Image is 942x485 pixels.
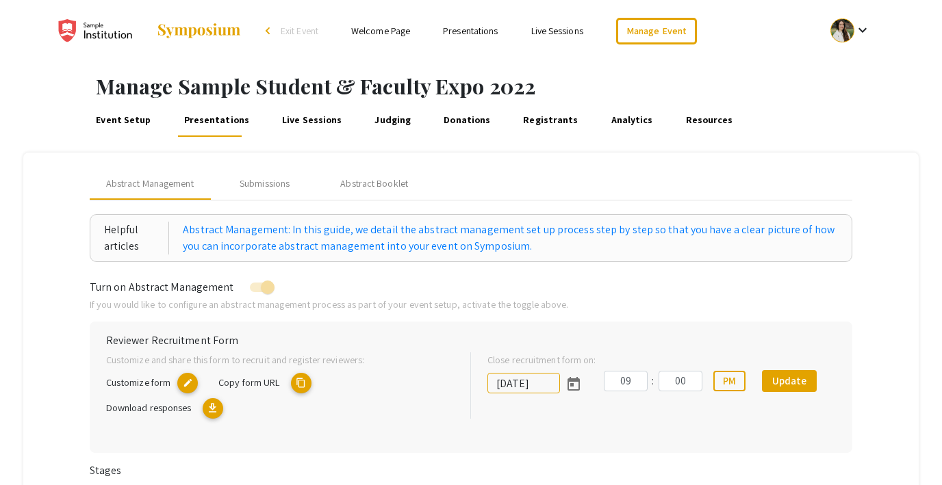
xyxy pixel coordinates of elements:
iframe: Chat [10,423,58,475]
button: Update [762,370,817,392]
a: Welcome Page [351,25,410,37]
a: Donations [442,104,493,137]
h6: Reviewer Recruitment Form [106,334,837,347]
a: Sample Student & Faculty Expo 2022 [57,14,242,48]
a: Judging [372,104,413,137]
mat-icon: copy URL [291,373,311,393]
span: Exit Event [281,25,318,37]
span: Customize form [106,376,170,389]
a: Event Setup [94,104,153,137]
a: Presentations [181,104,251,137]
a: Abstract Management: In this guide, we detail the abstract management set up process step by step... [183,222,838,254]
span: Turn on Abstract Management [90,280,234,294]
a: Analytics [609,104,655,137]
a: Live Sessions [280,104,344,137]
a: Resources [683,104,735,137]
span: Abstract Management [106,176,194,191]
button: PM [713,371,746,391]
button: Expand account dropdown [816,15,885,46]
h6: Stages [90,464,853,477]
div: arrow_back_ios [266,27,274,35]
span: Download responses [106,401,192,414]
mat-icon: copy URL [177,373,198,393]
div: Abstract Booklet [340,176,408,191]
input: Hours [604,371,648,391]
img: Sample Student & Faculty Expo 2022 [57,14,142,48]
h1: Manage Sample Student & Faculty Expo 2022 [96,74,942,99]
a: Live Sessions [531,25,583,37]
div: : [648,373,659,389]
input: Minutes [659,371,702,391]
mat-icon: Expand account dropdown [854,22,871,38]
img: Symposium by ForagerOne [156,23,242,39]
button: Open calendar [560,370,587,397]
a: Registrants [521,104,581,137]
p: Customize and share this form to recruit and register reviewers: [106,352,448,367]
a: Presentations [443,25,498,37]
mat-icon: Export responses [203,398,223,419]
label: Close recruitment form on: [487,352,596,367]
span: Copy form URL [218,376,279,389]
p: If you would like to configure an abstract management process as part of your event setup, activa... [90,297,853,312]
a: Manage Event [616,18,697,44]
div: Submissions [240,176,290,191]
div: Helpful articles [104,222,169,254]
